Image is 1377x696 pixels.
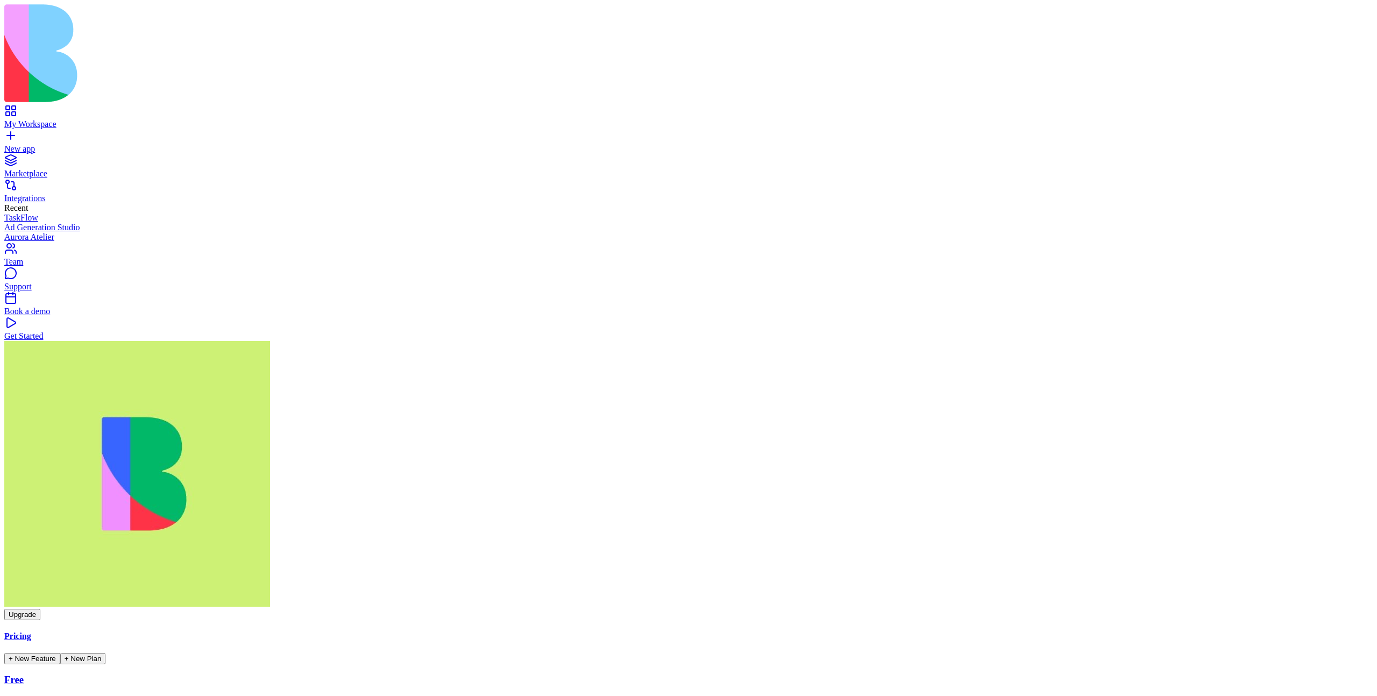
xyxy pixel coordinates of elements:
[4,144,1373,154] div: New app
[4,631,1373,641] a: Pricing
[4,169,1373,179] div: Marketplace
[4,247,1373,267] a: Team
[4,110,1373,129] a: My Workspace
[4,609,40,620] button: Upgrade
[4,609,40,619] a: Upgrade
[4,307,1373,316] div: Book a demo
[4,213,1373,223] a: TaskFlow
[4,223,1373,232] a: Ad Generation Studio
[4,322,1373,341] a: Get Started
[4,272,1373,292] a: Support
[4,653,60,664] button: + New Feature
[60,654,106,663] a: + New Plan
[4,134,1373,154] a: New app
[4,184,1373,203] a: Integrations
[4,232,1373,242] a: Aurora Atelier
[4,341,270,607] img: WhatsApp_Image_2025-01-03_at_11.26.17_rubx1k.jpg
[4,4,437,102] img: logo
[60,653,106,664] button: + New Plan
[4,297,1373,316] a: Book a demo
[4,331,1373,341] div: Get Started
[4,282,1373,292] div: Support
[4,159,1373,179] a: Marketplace
[4,194,1373,203] div: Integrations
[4,674,1373,686] h3: Free
[4,257,1373,267] div: Team
[4,119,1373,129] div: My Workspace
[4,203,28,212] span: Recent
